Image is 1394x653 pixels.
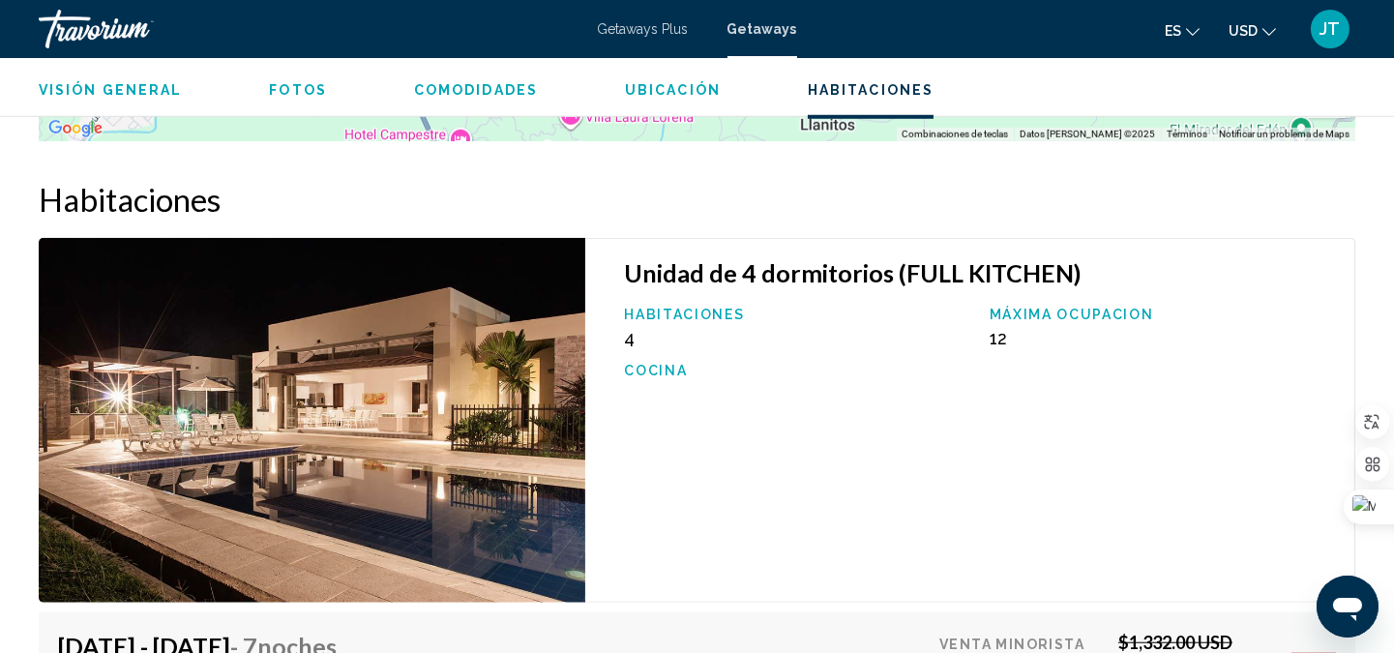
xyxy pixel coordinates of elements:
span: es [1165,23,1181,39]
span: Ubicación [625,82,721,98]
p: Máxima ocupacion [990,307,1335,322]
a: Travorium [39,10,578,48]
span: Fotos [269,82,327,98]
iframe: Botón para iniciar la ventana de mensajería [1317,576,1379,638]
div: $1,332.00 USD [1118,632,1336,653]
h2: Habitaciones [39,180,1355,219]
h3: Unidad de 4 dormitorios (FULL KITCHEN) [624,258,1335,287]
span: USD [1229,23,1258,39]
button: Combinaciones de teclas [902,128,1008,141]
button: User Menu [1305,9,1355,49]
a: Notificar un problema de Maps [1219,129,1350,139]
p: Cocina [624,363,969,378]
img: Google [44,116,107,141]
a: Abre esta zona en Google Maps (se abre en una nueva ventana) [44,116,107,141]
p: Habitaciones [624,307,969,322]
img: ii_gri1.jpg [39,238,585,603]
button: Visión general [39,81,182,99]
span: Habitaciones [808,82,934,98]
button: Change language [1165,16,1200,45]
button: Comodidades [414,81,538,99]
a: Getaways [727,21,797,37]
span: 4 [624,328,635,348]
button: Ubicación [625,81,721,99]
span: JT [1320,19,1341,39]
span: Visión general [39,82,182,98]
span: 12 [990,328,1007,348]
button: Habitaciones [808,81,934,99]
a: Términos [1167,129,1207,139]
button: Fotos [269,81,327,99]
a: Getaways Plus [598,21,689,37]
span: Comodidades [414,82,538,98]
span: Datos [PERSON_NAME] ©2025 [1020,129,1155,139]
button: Change currency [1229,16,1276,45]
